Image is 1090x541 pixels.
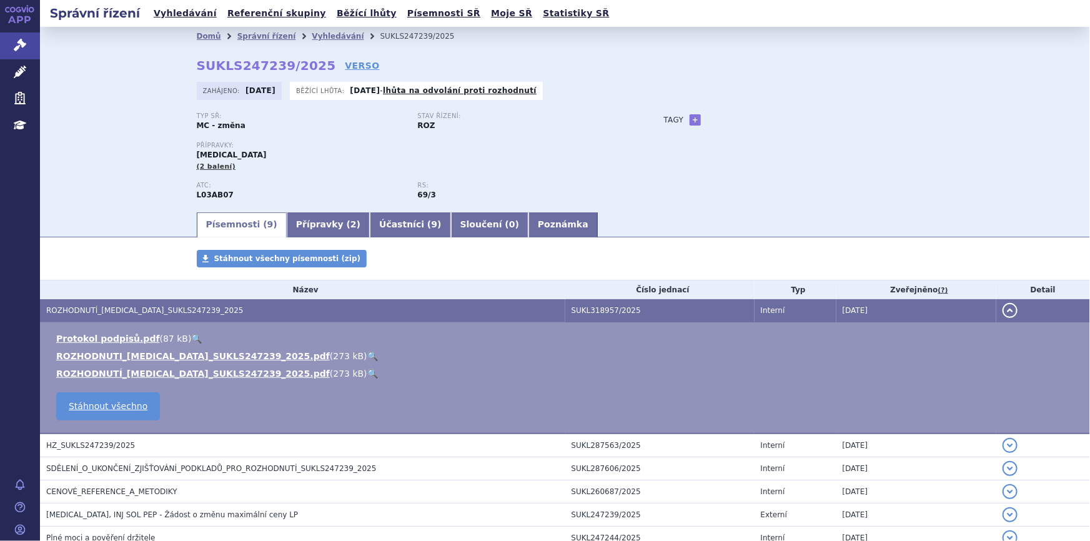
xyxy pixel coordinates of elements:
[56,350,1078,362] li: ( )
[296,86,347,96] span: Běžící lhůta:
[46,487,177,496] span: CENOVÉ_REFERENCE_A_METODIKY
[418,121,435,130] strong: ROZ
[333,351,364,361] span: 273 kB
[237,32,296,41] a: Správní řízení
[197,142,639,149] p: Přípravky:
[214,254,361,263] span: Stáhnout všechny písemnosti (zip)
[836,299,996,322] td: [DATE]
[150,5,220,22] a: Vyhledávání
[761,441,785,450] span: Interní
[370,212,450,237] a: Účastníci (9)
[418,182,627,189] p: RS:
[565,480,755,504] td: SUKL260687/2025
[383,86,537,95] a: lhůta na odvolání proti rozhodnutí
[431,219,437,229] span: 9
[350,86,537,96] p: -
[46,510,298,519] span: AVONEX, INJ SOL PEP - Žádost o změnu maximální ceny LP
[197,32,221,41] a: Domů
[46,441,135,450] span: HZ_SUKLS247239/2025
[163,334,188,344] span: 87 kB
[1003,507,1018,522] button: detail
[836,504,996,527] td: [DATE]
[350,219,357,229] span: 2
[197,212,287,237] a: Písemnosti (9)
[197,191,234,199] strong: INTERFERON BETA-1A
[1003,438,1018,453] button: detail
[40,4,150,22] h2: Správní řízení
[197,162,236,171] span: (2 balení)
[345,59,379,72] a: VERSO
[46,306,244,315] span: ROZHODNUTÍ_AVONEX_SUKLS247239_2025
[761,306,785,315] span: Interní
[56,369,330,379] a: ROZHODNUTÍ_[MEDICAL_DATA]_SUKLS247239_2025.pdf
[40,280,565,299] th: Název
[191,334,202,344] a: 🔍
[565,457,755,480] td: SUKL287606/2025
[333,5,400,22] a: Běžící lhůty
[418,112,627,120] p: Stav řízení:
[203,86,242,96] span: Zahájeno:
[197,121,245,130] strong: MC - změna
[197,112,405,120] p: Typ SŘ:
[565,434,755,457] td: SUKL287563/2025
[333,369,364,379] span: 273 kB
[245,86,275,95] strong: [DATE]
[197,250,367,267] a: Stáhnout všechny písemnosti (zip)
[367,369,378,379] a: 🔍
[1003,484,1018,499] button: detail
[836,480,996,504] td: [DATE]
[996,280,1090,299] th: Detail
[761,464,785,473] span: Interní
[761,487,785,496] span: Interní
[312,32,364,41] a: Vyhledávání
[56,332,1078,345] li: ( )
[451,212,528,237] a: Sloučení (0)
[755,280,836,299] th: Typ
[46,464,376,473] span: SDĚLENÍ_O_UKONČENÍ_ZJIŠŤOVÁNÍ_PODKLADŮ_PRO_ROZHODNUTÍ_SUKLS247239_2025
[664,112,684,127] h3: Tagy
[197,182,405,189] p: ATC:
[1003,303,1018,318] button: detail
[56,351,330,361] a: ROZHODNUTI_[MEDICAL_DATA]_SUKLS247239_2025.pdf
[565,280,755,299] th: Číslo jednací
[197,58,336,73] strong: SUKLS247239/2025
[197,151,267,159] span: [MEDICAL_DATA]
[761,510,787,519] span: Externí
[836,280,996,299] th: Zveřejněno
[56,367,1078,380] li: ( )
[938,286,948,295] abbr: (?)
[56,334,160,344] a: Protokol podpisů.pdf
[565,504,755,527] td: SUKL247239/2025
[287,212,370,237] a: Přípravky (2)
[1003,461,1018,476] button: detail
[350,86,380,95] strong: [DATE]
[267,219,274,229] span: 9
[565,299,755,322] td: SUKL318957/2025
[487,5,536,22] a: Moje SŘ
[690,114,701,126] a: +
[836,434,996,457] td: [DATE]
[56,392,160,420] a: Stáhnout všechno
[509,219,515,229] span: 0
[539,5,613,22] a: Statistiky SŘ
[367,351,378,361] a: 🔍
[404,5,484,22] a: Písemnosti SŘ
[528,212,598,237] a: Poznámka
[836,457,996,480] td: [DATE]
[380,27,471,46] li: SUKLS247239/2025
[224,5,330,22] a: Referenční skupiny
[418,191,436,199] strong: interferony a ostatní léčiva k terapii roztroušené sklerózy, parent.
